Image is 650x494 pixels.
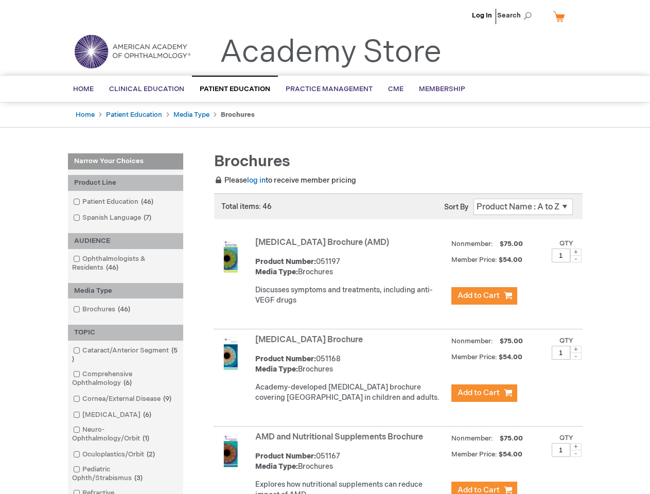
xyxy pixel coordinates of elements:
[451,256,497,264] strong: Member Price:
[173,111,209,119] a: Media Type
[499,256,524,264] span: $54.00
[451,335,493,348] strong: Nonmember:
[499,353,524,361] span: $54.00
[255,285,446,306] p: Discusses symptoms and treatments, including anti-VEGF drugs
[255,451,446,472] div: 051167 Brochures
[214,176,356,185] span: Please to receive member pricing
[71,305,134,314] a: Brochures46
[106,111,162,119] a: Patient Education
[103,263,121,272] span: 46
[71,213,155,223] a: Spanish Language7
[109,85,184,93] span: Clinical Education
[458,388,500,398] span: Add to Cart
[559,337,573,345] label: Qty
[552,249,570,262] input: Qty
[71,369,181,388] a: Comprehensive Ophthalmology6
[255,452,316,461] strong: Product Number:
[255,382,446,403] p: Academy-developed [MEDICAL_DATA] brochure covering [GEOGRAPHIC_DATA] in children and adults.
[115,305,133,313] span: 46
[255,462,298,471] strong: Media Type:
[552,346,570,360] input: Qty
[73,85,94,93] span: Home
[552,443,570,457] input: Qty
[68,283,183,299] div: Media Type
[255,355,316,363] strong: Product Number:
[498,240,524,248] span: $75.00
[451,450,497,458] strong: Member Price:
[71,425,181,444] a: Neuro-Ophthalmology/Orbit1
[161,395,174,403] span: 9
[140,434,152,443] span: 1
[451,287,517,305] button: Add to Cart
[472,11,492,20] a: Log In
[559,239,573,248] label: Qty
[286,85,373,93] span: Practice Management
[255,432,423,442] a: AMD and Nutritional Supplements Brochure
[138,198,156,206] span: 46
[214,434,247,467] img: AMD and Nutritional Supplements Brochure
[140,411,154,419] span: 6
[255,268,298,276] strong: Media Type:
[68,233,183,249] div: AUDIENCE
[255,354,446,375] div: 051168 Brochures
[444,203,468,211] label: Sort By
[71,197,157,207] a: Patient Education46
[497,5,536,26] span: Search
[255,335,363,345] a: [MEDICAL_DATA] Brochure
[559,434,573,442] label: Qty
[71,465,181,483] a: Pediatric Ophth/Strabismus3
[214,337,247,370] img: Amblyopia Brochure
[499,450,524,458] span: $54.00
[68,153,183,170] strong: Narrow Your Choices
[451,384,517,402] button: Add to Cart
[214,240,247,273] img: Age-Related Macular Degeneration Brochure (AMD)
[214,152,290,171] span: Brochures
[71,450,159,460] a: Oculoplastics/Orbit2
[255,365,298,374] strong: Media Type:
[68,175,183,191] div: Product Line
[71,254,181,273] a: Ophthalmologists & Residents46
[121,379,134,387] span: 6
[144,450,157,458] span: 2
[388,85,403,93] span: CME
[71,394,175,404] a: Cornea/External Disease9
[76,111,95,119] a: Home
[451,353,497,361] strong: Member Price:
[68,325,183,341] div: TOPIC
[221,202,272,211] span: Total items: 46
[141,214,154,222] span: 7
[255,257,446,277] div: 051197 Brochures
[498,337,524,345] span: $75.00
[255,257,316,266] strong: Product Number:
[132,474,145,482] span: 3
[498,434,524,443] span: $75.00
[247,176,266,185] a: log in
[451,238,493,251] strong: Nonmember:
[419,85,465,93] span: Membership
[71,410,155,420] a: [MEDICAL_DATA]6
[220,34,442,71] a: Academy Store
[200,85,270,93] span: Patient Education
[72,346,178,363] span: 5
[255,238,389,248] a: [MEDICAL_DATA] Brochure (AMD)
[458,291,500,301] span: Add to Cart
[221,111,255,119] strong: Brochures
[451,432,493,445] strong: Nonmember:
[71,346,181,364] a: Cataract/Anterior Segment5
